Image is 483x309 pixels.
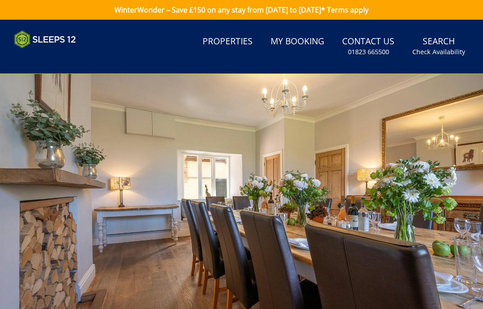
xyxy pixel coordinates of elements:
a: Properties [199,32,256,52]
small: Check Availability [412,47,465,56]
a: My Booking [267,32,328,52]
iframe: Customer reviews powered by Trustpilot [10,54,104,61]
small: 01823 665500 [348,47,389,56]
img: Sleeps 12 [14,30,76,48]
a: Contact Us01823 665500 [339,32,398,61]
a: SearchCheck Availability [409,32,469,61]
